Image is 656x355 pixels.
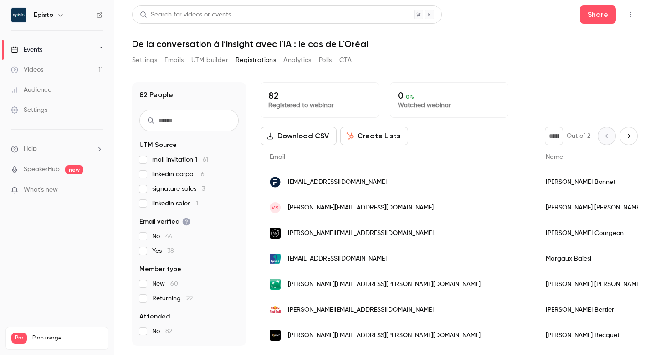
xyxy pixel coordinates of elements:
[11,105,47,115] div: Settings
[270,304,281,315] img: redbull.com
[24,185,58,195] span: What's new
[152,184,205,193] span: signature sales
[65,165,83,174] span: new
[32,334,102,342] span: Plan usage
[288,203,434,213] span: [PERSON_NAME][EMAIL_ADDRESS][DOMAIN_NAME]
[152,232,173,241] span: No
[152,246,174,256] span: Yes
[152,155,208,164] span: mail invitation 1
[398,90,501,101] p: 0
[11,45,42,54] div: Events
[139,265,181,274] span: Member type
[152,279,178,288] span: New
[620,127,638,145] button: Next page
[406,94,414,100] span: 0 %
[272,204,279,212] span: vs
[288,254,387,264] span: [EMAIL_ADDRESS][DOMAIN_NAME]
[268,101,371,110] p: Registered to webinar
[270,228,281,239] img: wonderbox.com
[11,65,43,74] div: Videos
[270,279,281,290] img: bnpparibas.com
[11,144,103,154] li: help-dropdown-opener
[165,328,172,334] span: 82
[203,157,208,163] span: 61
[270,177,281,188] img: fourniergroupe.com
[261,127,337,145] button: Download CSV
[139,217,190,226] span: Email verified
[199,171,205,177] span: 16
[139,312,170,321] span: Attended
[152,327,172,336] span: No
[139,89,173,100] h1: 82 People
[268,90,371,101] p: 82
[288,177,387,187] span: [EMAIL_ADDRESS][DOMAIN_NAME]
[132,53,157,68] button: Settings
[139,141,177,150] span: UTM Source
[132,38,638,49] h1: De la conversation à l’insight avec l’IA : le cas de L'Oréal
[319,53,332,68] button: Polls
[288,331,481,340] span: [PERSON_NAME][EMAIL_ADDRESS][PERSON_NAME][DOMAIN_NAME]
[288,229,434,238] span: [PERSON_NAME][EMAIL_ADDRESS][DOMAIN_NAME]
[11,8,26,22] img: Episto
[567,131,590,141] p: Out of 2
[283,53,312,68] button: Analytics
[139,345,157,354] span: Views
[11,85,51,94] div: Audience
[152,294,193,303] span: Returning
[34,10,53,20] h6: Episto
[546,154,563,160] span: Name
[140,10,231,20] div: Search for videos or events
[152,199,198,208] span: linkedin sales
[270,253,281,264] img: ipsos.com
[339,53,352,68] button: CTA
[196,200,198,207] span: 1
[288,280,481,289] span: [PERSON_NAME][EMAIL_ADDRESS][PERSON_NAME][DOMAIN_NAME]
[270,330,281,341] img: sodebo.fr
[398,101,501,110] p: Watched webinar
[186,295,193,302] span: 22
[165,233,173,240] span: 44
[164,53,184,68] button: Emails
[202,186,205,192] span: 3
[340,127,408,145] button: Create Lists
[270,154,285,160] span: Email
[191,53,228,68] button: UTM builder
[92,186,103,194] iframe: Noticeable Trigger
[24,144,37,154] span: Help
[11,333,27,344] span: Pro
[170,281,178,287] span: 60
[580,5,616,24] button: Share
[152,170,205,179] span: linkedin corpo
[167,248,174,254] span: 38
[236,53,276,68] button: Registrations
[288,305,434,315] span: [PERSON_NAME][EMAIL_ADDRESS][DOMAIN_NAME]
[24,165,60,174] a: SpeakerHub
